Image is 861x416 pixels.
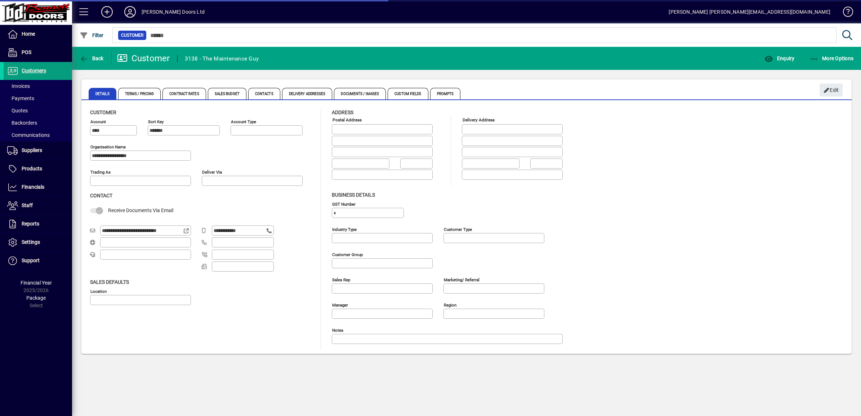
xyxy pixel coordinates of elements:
mat-label: Notes [332,327,343,332]
span: Delivery Addresses [282,88,333,99]
mat-label: Manager [332,302,348,307]
a: Products [4,160,72,178]
mat-label: Sort key [148,119,164,124]
span: Receive Documents Via Email [108,207,173,213]
span: Enquiry [764,55,794,61]
mat-label: Industry type [332,227,357,232]
span: Business details [332,192,375,198]
div: [PERSON_NAME] [PERSON_NAME][EMAIL_ADDRESS][DOMAIN_NAME] [669,6,830,18]
mat-label: Customer type [444,227,472,232]
mat-label: Organisation name [90,144,126,149]
span: Sales defaults [90,279,129,285]
button: Back [78,52,106,65]
span: Backorders [7,120,37,126]
button: More Options [808,52,856,65]
span: More Options [810,55,854,61]
span: Invoices [7,83,30,89]
span: Sales Budget [208,88,246,99]
span: Customer [90,109,116,115]
mat-label: GST Number [332,201,356,206]
span: Details [89,88,116,99]
span: Communications [7,132,50,138]
mat-label: Deliver via [202,170,222,175]
a: Knowledge Base [838,1,852,25]
span: Back [80,55,104,61]
span: Prompts [430,88,461,99]
span: Edit [824,84,839,96]
a: POS [4,44,72,62]
a: Communications [4,129,72,141]
a: Backorders [4,117,72,129]
mat-label: Customer group [332,252,363,257]
span: Financials [22,184,44,190]
span: Terms / Pricing [118,88,161,99]
span: Settings [22,239,40,245]
a: Quotes [4,104,72,117]
span: Staff [22,202,33,208]
a: Financials [4,178,72,196]
mat-label: Sales rep [332,277,350,282]
div: 3138 - The Maintenance Guy [185,53,259,64]
div: Customer [117,53,170,64]
a: Payments [4,92,72,104]
mat-label: Region [444,302,456,307]
span: Contacts [248,88,280,99]
span: Customer [121,32,143,39]
button: Add [95,5,119,18]
span: Custom Fields [388,88,428,99]
span: Home [22,31,35,37]
mat-label: Account Type [231,119,256,124]
span: Payments [7,95,34,101]
span: POS [22,49,31,55]
mat-label: Location [90,288,107,294]
button: Edit [820,84,843,97]
span: Customers [22,68,46,73]
span: Filter [80,32,104,38]
mat-label: Marketing/ Referral [444,277,479,282]
a: Staff [4,197,72,215]
button: Profile [119,5,142,18]
span: Support [22,258,40,263]
a: Invoices [4,80,72,92]
a: Settings [4,233,72,251]
a: Support [4,252,72,270]
span: Products [22,166,42,171]
span: Contract Rates [162,88,206,99]
span: Address [332,109,353,115]
mat-label: Trading as [90,170,111,175]
app-page-header-button: Back [72,52,112,65]
a: Suppliers [4,142,72,160]
span: Documents / Images [334,88,386,99]
a: Home [4,25,72,43]
span: Contact [90,193,112,198]
a: Reports [4,215,72,233]
button: Enquiry [763,52,796,65]
span: Quotes [7,108,28,113]
button: Filter [78,29,106,42]
mat-label: Account [90,119,106,124]
span: Financial Year [21,280,52,286]
span: Package [26,295,46,301]
span: Reports [22,221,39,227]
div: [PERSON_NAME] Doors Ltd [142,6,205,18]
span: Suppliers [22,147,42,153]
